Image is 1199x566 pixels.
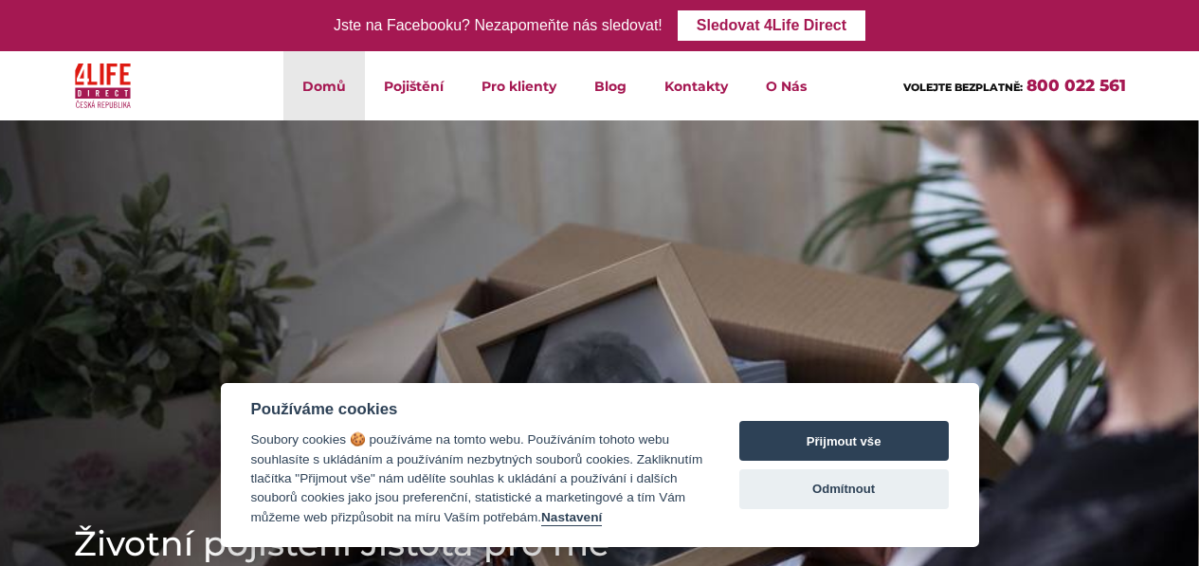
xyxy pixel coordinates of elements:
[1026,76,1126,95] a: 800 022 561
[739,421,949,461] button: Přijmout vše
[334,12,663,40] div: Jste na Facebooku? Nezapomeňte nás sledovat!
[645,51,747,120] a: Kontakty
[251,400,703,419] div: Používáme cookies
[678,10,865,41] a: Sledovat 4Life Direct
[283,51,365,120] a: Domů
[739,469,949,509] button: Odmítnout
[75,59,132,113] img: 4Life Direct Česká republika logo
[541,510,602,526] button: Nastavení
[251,430,703,527] div: Soubory cookies 🍪 používáme na tomto webu. Používáním tohoto webu souhlasíte s ukládáním a použív...
[575,51,645,120] a: Blog
[903,81,1023,94] span: VOLEJTE BEZPLATNĚ:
